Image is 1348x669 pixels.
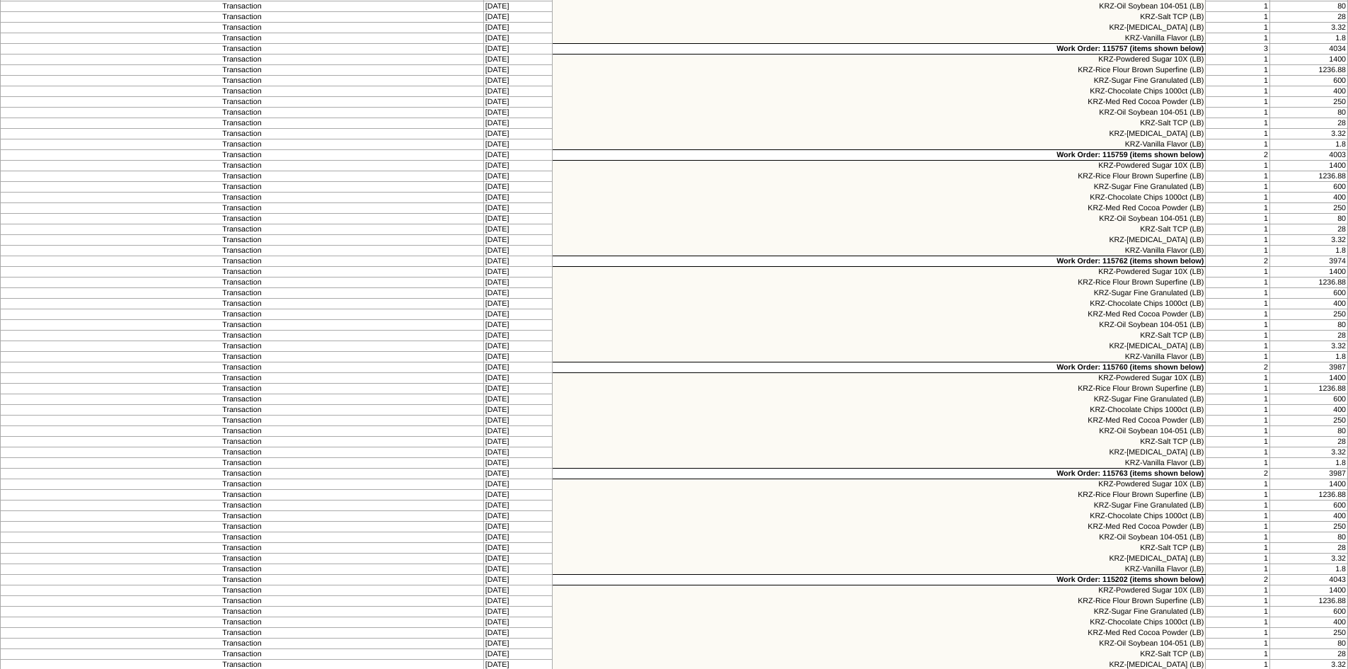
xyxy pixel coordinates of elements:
td: 1400 [1269,55,1347,65]
td: KRZ-Oil Soybean 104-051 (LB) [553,108,1206,118]
td: 3.32 [1269,23,1347,33]
td: KRZ-Sugar Fine Granulated (LB) [553,76,1206,86]
td: 600 [1269,288,1347,299]
td: Transaction [1,617,484,628]
td: 1 [1206,628,1269,639]
td: 1 [1206,384,1269,394]
td: [DATE] [483,139,553,150]
td: KRZ-Oil Soybean 104-051 (LB) [553,532,1206,543]
td: [DATE] [483,416,553,426]
td: 250 [1269,203,1347,214]
td: Work Order: 115760 (items shown below) [553,362,1206,373]
td: Transaction [1,97,484,108]
td: 400 [1269,299,1347,309]
td: 1.8 [1269,246,1347,256]
td: Transaction [1,44,484,55]
td: 1400 [1269,479,1347,490]
td: 3987 [1269,362,1347,373]
td: KRZ-Vanilla Flavor (LB) [553,246,1206,256]
td: 1 [1206,331,1269,341]
td: Transaction [1,256,484,267]
td: 1 [1206,437,1269,447]
td: [DATE] [483,267,553,278]
td: [DATE] [483,299,553,309]
td: KRZ-Sugar Fine Granulated (LB) [553,501,1206,511]
td: 1400 [1269,373,1347,384]
td: 250 [1269,416,1347,426]
td: Transaction [1,501,484,511]
td: 1.8 [1269,33,1347,44]
td: Transaction [1,235,484,246]
td: 80 [1269,320,1347,331]
td: 1 [1206,288,1269,299]
td: KRZ-Med Red Cocoa Powder (LB) [553,628,1206,639]
td: [DATE] [483,55,553,65]
td: [DATE] [483,543,553,554]
td: KRZ-Salt TCP (LB) [553,12,1206,23]
td: Transaction [1,543,484,554]
td: 1 [1206,299,1269,309]
td: Transaction [1,607,484,617]
td: 28 [1269,543,1347,554]
td: 400 [1269,617,1347,628]
td: Transaction [1,458,484,469]
td: 1.8 [1269,139,1347,150]
td: Transaction [1,65,484,76]
td: 1 [1206,554,1269,564]
td: 1 [1206,564,1269,575]
td: KRZ-Salt TCP (LB) [553,224,1206,235]
td: Transaction [1,171,484,182]
td: Transaction [1,86,484,97]
td: KRZ-Vanilla Flavor (LB) [553,352,1206,362]
td: 600 [1269,182,1347,193]
td: 1 [1206,193,1269,203]
td: Transaction [1,150,484,161]
td: KRZ-Chocolate Chips 1000ct (LB) [553,193,1206,203]
td: 250 [1269,309,1347,320]
td: 28 [1269,12,1347,23]
td: Transaction [1,352,484,362]
td: 80 [1269,1,1347,12]
td: KRZ-Rice Flour Brown Superfine (LB) [553,171,1206,182]
td: KRZ-Rice Flour Brown Superfine (LB) [553,65,1206,76]
td: 1 [1206,86,1269,97]
td: Transaction [1,532,484,543]
td: [DATE] [483,320,553,331]
td: 250 [1269,628,1347,639]
td: Transaction [1,384,484,394]
td: Work Order: 115762 (items shown below) [553,256,1206,267]
td: 600 [1269,394,1347,405]
td: [DATE] [483,44,553,55]
td: KRZ-Powdered Sugar 10X (LB) [553,55,1206,65]
td: 1 [1206,139,1269,150]
td: 1 [1206,55,1269,65]
td: [DATE] [483,469,553,479]
td: 3.32 [1269,447,1347,458]
td: KRZ-[MEDICAL_DATA] (LB) [553,554,1206,564]
td: Transaction [1,182,484,193]
td: 2 [1206,150,1269,161]
td: KRZ-Powdered Sugar 10X (LB) [553,161,1206,171]
td: KRZ-Rice Flour Brown Superfine (LB) [553,596,1206,607]
td: 1 [1206,108,1269,118]
td: KRZ-Rice Flour Brown Superfine (LB) [553,490,1206,501]
td: 1.8 [1269,458,1347,469]
td: 3974 [1269,256,1347,267]
td: 3.32 [1269,341,1347,352]
td: [DATE] [483,458,553,469]
td: [DATE] [483,426,553,437]
td: 1 [1206,161,1269,171]
td: 1 [1206,214,1269,224]
td: [DATE] [483,171,553,182]
td: KRZ-Oil Soybean 104-051 (LB) [553,1,1206,12]
td: 1 [1206,490,1269,501]
td: 400 [1269,511,1347,522]
td: [DATE] [483,575,553,585]
td: 3.32 [1269,235,1347,246]
td: 1 [1206,12,1269,23]
td: [DATE] [483,341,553,352]
td: [DATE] [483,129,553,139]
td: 2 [1206,256,1269,267]
td: Transaction [1,246,484,256]
td: [DATE] [483,617,553,628]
